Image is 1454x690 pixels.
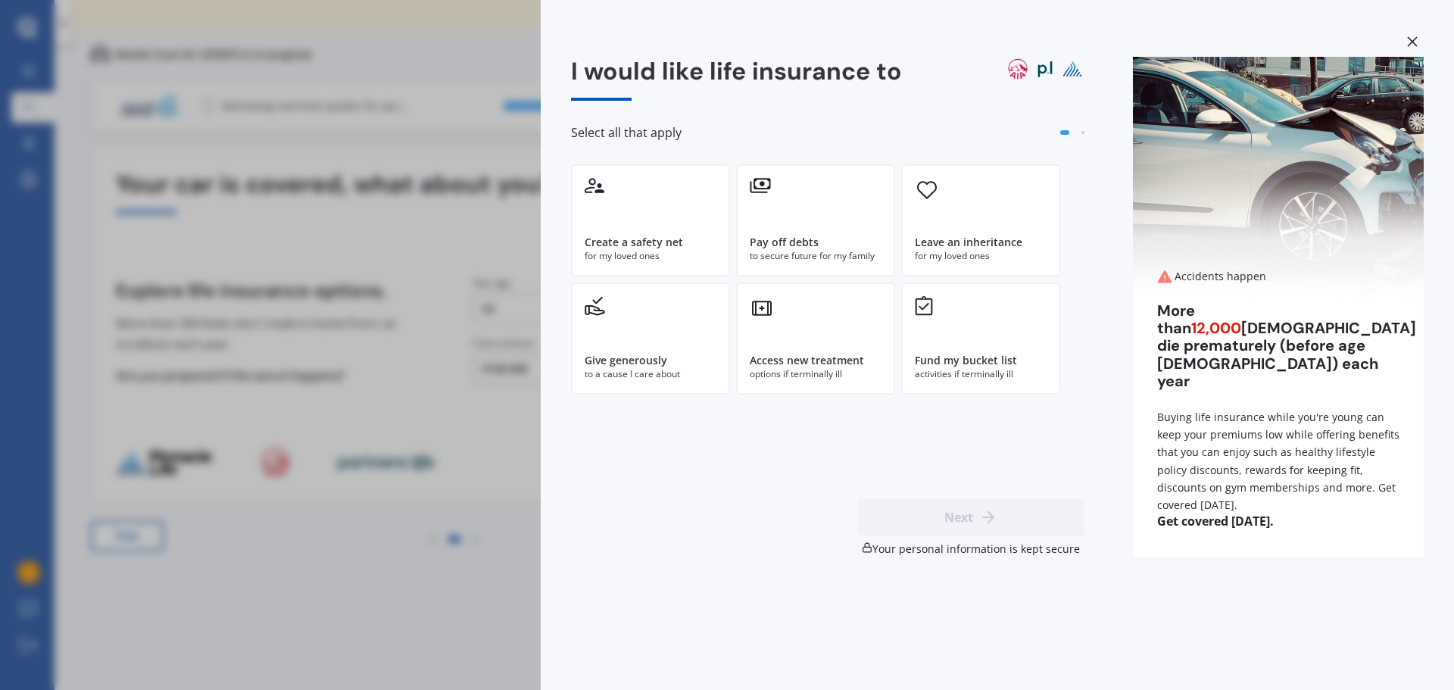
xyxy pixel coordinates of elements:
div: Give generously [585,353,667,368]
div: to a cause I care about [585,367,716,381]
img: Accidents happen [1133,57,1424,299]
div: Accidents happen [1157,269,1399,284]
span: I would like life insurance to [571,55,902,87]
div: Your personal information is kept secure [857,542,1084,557]
div: Access new treatment [750,353,864,368]
div: activities if terminally ill [915,367,1047,381]
div: to secure future for my family [750,249,881,263]
img: partners life logo [1033,57,1057,81]
span: Select all that apply [571,125,682,140]
div: options if terminally ill [750,367,881,381]
span: Get covered [DATE]. [1133,514,1424,529]
button: Next [857,499,1084,535]
img: pinnacle life logo [1060,57,1084,81]
div: Leave an inheritance [915,235,1022,250]
img: aia logo [1006,57,1030,81]
div: Fund my bucket list [915,353,1017,368]
div: Pay off debts [750,235,819,250]
div: Buying life insurance while you're young can keep your premiums low while offering benefits that ... [1157,408,1399,514]
span: 12,000 [1191,318,1241,338]
div: for my loved ones [915,249,1047,263]
div: Create a safety net [585,235,683,250]
div: for my loved ones [585,249,716,263]
div: More than [DEMOGRAPHIC_DATA] die prematurely (before age [DEMOGRAPHIC_DATA]) each year [1157,302,1399,390]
